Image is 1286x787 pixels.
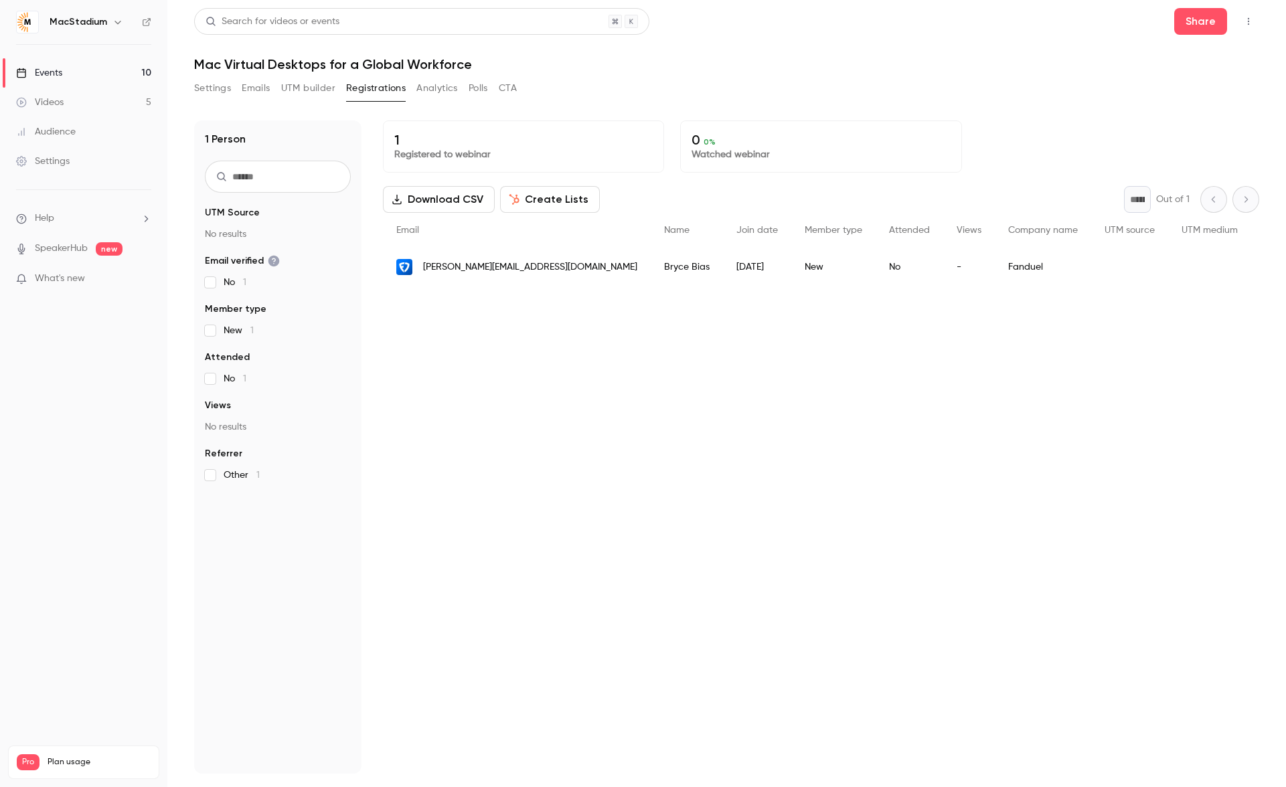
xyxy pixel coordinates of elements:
[224,324,254,337] span: New
[205,254,280,268] span: Email verified
[243,278,246,287] span: 1
[96,242,123,256] span: new
[416,78,458,99] button: Analytics
[205,420,351,434] p: No results
[281,78,335,99] button: UTM builder
[692,148,950,161] p: Watched webinar
[242,78,270,99] button: Emails
[35,211,54,226] span: Help
[205,351,250,364] span: Attended
[957,226,981,235] span: Views
[791,248,876,286] div: New
[889,226,930,235] span: Attended
[1174,8,1227,35] button: Share
[500,186,600,213] button: Create Lists
[16,66,62,80] div: Events
[16,211,151,226] li: help-dropdown-opener
[943,248,995,286] div: -
[704,137,716,147] span: 0 %
[394,148,653,161] p: Registered to webinar
[205,206,351,482] section: facet-groups
[48,757,151,768] span: Plan usage
[396,226,419,235] span: Email
[16,155,70,168] div: Settings
[346,78,406,99] button: Registrations
[224,468,260,482] span: Other
[664,226,690,235] span: Name
[35,272,85,286] span: What's new
[194,56,1259,72] h1: Mac Virtual Desktops for a Global Workforce
[394,132,653,148] p: 1
[651,248,723,286] div: Bryce Bias
[224,372,246,385] span: No
[205,228,351,241] p: No results
[256,470,260,480] span: 1
[205,206,260,220] span: UTM Source
[1008,226,1078,235] span: Company name
[805,226,862,235] span: Member type
[423,260,637,274] span: [PERSON_NAME][EMAIL_ADDRESS][DOMAIN_NAME]
[16,125,76,139] div: Audience
[17,754,39,770] span: Pro
[194,78,231,99] button: Settings
[243,374,246,383] span: 1
[499,78,517,99] button: CTA
[205,399,231,412] span: Views
[1105,226,1155,235] span: UTM source
[35,242,88,256] a: SpeakerHub
[876,248,943,286] div: No
[205,447,242,460] span: Referrer
[17,11,38,33] img: MacStadium
[723,248,791,286] div: [DATE]
[396,259,412,275] img: fanduel.com
[736,226,778,235] span: Join date
[1156,193,1190,206] p: Out of 1
[995,248,1091,286] div: Fanduel
[692,132,950,148] p: 0
[206,15,339,29] div: Search for videos or events
[250,326,254,335] span: 1
[383,186,495,213] button: Download CSV
[205,302,266,316] span: Member type
[205,131,246,147] h1: 1 Person
[16,96,64,109] div: Videos
[135,273,151,285] iframe: Noticeable Trigger
[1182,226,1238,235] span: UTM medium
[469,78,488,99] button: Polls
[50,15,107,29] h6: MacStadium
[224,276,246,289] span: No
